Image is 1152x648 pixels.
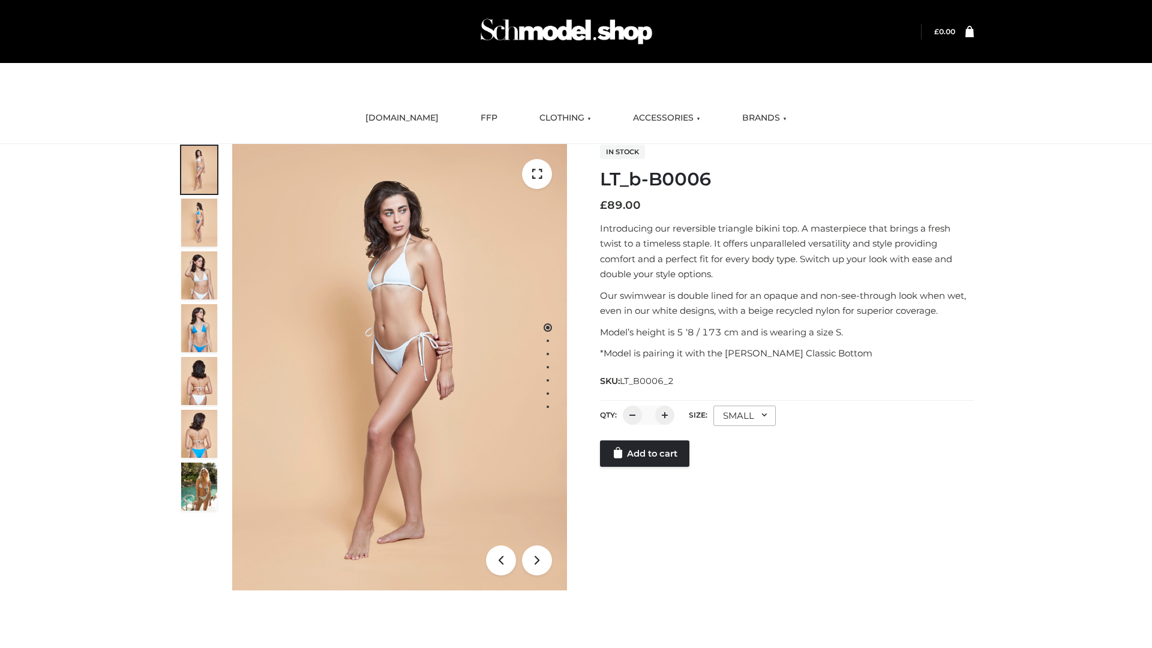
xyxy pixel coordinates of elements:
[600,288,974,319] p: Our swimwear is double lined for an opaque and non-see-through look when wet, even in our white d...
[624,105,709,131] a: ACCESSORIES
[181,410,217,458] img: ArielClassicBikiniTop_CloudNine_AzureSky_OW114ECO_8-scaled.jpg
[600,440,689,467] a: Add to cart
[689,410,707,419] label: Size:
[733,105,796,131] a: BRANDS
[600,199,641,212] bdi: 89.00
[620,376,674,386] span: LT_B0006_2
[600,169,974,190] h1: LT_b-B0006
[181,357,217,405] img: ArielClassicBikiniTop_CloudNine_AzureSky_OW114ECO_7-scaled.jpg
[181,146,217,194] img: ArielClassicBikiniTop_CloudNine_AzureSky_OW114ECO_1-scaled.jpg
[600,410,617,419] label: QTY:
[181,199,217,247] img: ArielClassicBikiniTop_CloudNine_AzureSky_OW114ECO_2-scaled.jpg
[934,27,955,36] bdi: 0.00
[356,105,448,131] a: [DOMAIN_NAME]
[472,105,506,131] a: FFP
[934,27,955,36] a: £0.00
[600,221,974,282] p: Introducing our reversible triangle bikini top. A masterpiece that brings a fresh twist to a time...
[232,144,567,590] img: LT_b-B0006
[530,105,600,131] a: CLOTHING
[600,374,675,388] span: SKU:
[600,145,645,159] span: In stock
[476,8,656,55] img: Schmodel Admin 964
[600,199,607,212] span: £
[181,251,217,299] img: ArielClassicBikiniTop_CloudNine_AzureSky_OW114ECO_3-scaled.jpg
[934,27,939,36] span: £
[600,325,974,340] p: Model’s height is 5 ‘8 / 173 cm and is wearing a size S.
[600,346,974,361] p: *Model is pairing it with the [PERSON_NAME] Classic Bottom
[713,406,776,426] div: SMALL
[181,463,217,511] img: Arieltop_CloudNine_AzureSky2.jpg
[181,304,217,352] img: ArielClassicBikiniTop_CloudNine_AzureSky_OW114ECO_4-scaled.jpg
